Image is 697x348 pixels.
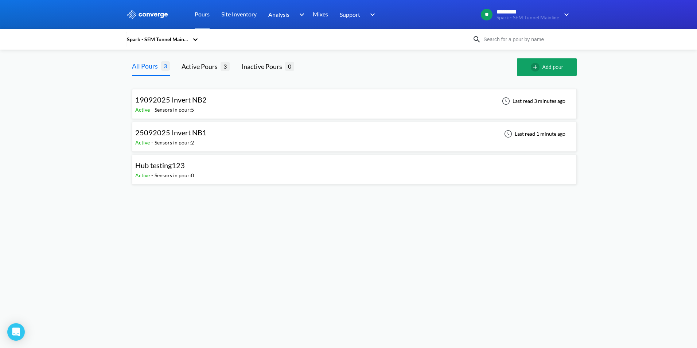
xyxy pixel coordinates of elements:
[161,61,170,70] span: 3
[497,15,559,20] span: Spark - SEM Tunnel Mainline
[182,61,221,71] div: Active Pours
[531,63,542,71] img: add-circle-outline.svg
[135,161,185,170] span: Hub testing123
[135,172,151,178] span: Active
[132,97,577,104] a: 19092025 Invert NB2Active-Sensors in pour:5Last read 3 minutes ago
[559,10,571,19] img: downArrow.svg
[340,10,360,19] span: Support
[151,107,155,113] span: -
[241,61,285,71] div: Inactive Pours
[481,35,569,43] input: Search for a pour by name
[295,10,306,19] img: downArrow.svg
[498,97,568,105] div: Last read 3 minutes ago
[135,139,151,146] span: Active
[126,10,168,19] img: logo_ewhite.svg
[500,129,568,138] div: Last read 1 minute ago
[135,128,207,137] span: 25092025 Invert NB1
[151,139,155,146] span: -
[135,107,151,113] span: Active
[126,35,189,43] div: Spark - SEM Tunnel Mainline
[285,62,294,71] span: 0
[132,163,577,169] a: Hub testing123Active-Sensors in pour:0
[221,62,230,71] span: 3
[365,10,377,19] img: downArrow.svg
[135,95,207,104] span: 19092025 Invert NB2
[155,171,194,179] div: Sensors in pour: 0
[517,58,577,76] button: Add pour
[7,323,25,341] div: Open Intercom Messenger
[155,106,194,114] div: Sensors in pour: 5
[151,172,155,178] span: -
[132,61,161,71] div: All Pours
[472,35,481,44] img: icon-search.svg
[132,130,577,136] a: 25092025 Invert NB1Active-Sensors in pour:2Last read 1 minute ago
[268,10,289,19] span: Analysis
[155,139,194,147] div: Sensors in pour: 2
